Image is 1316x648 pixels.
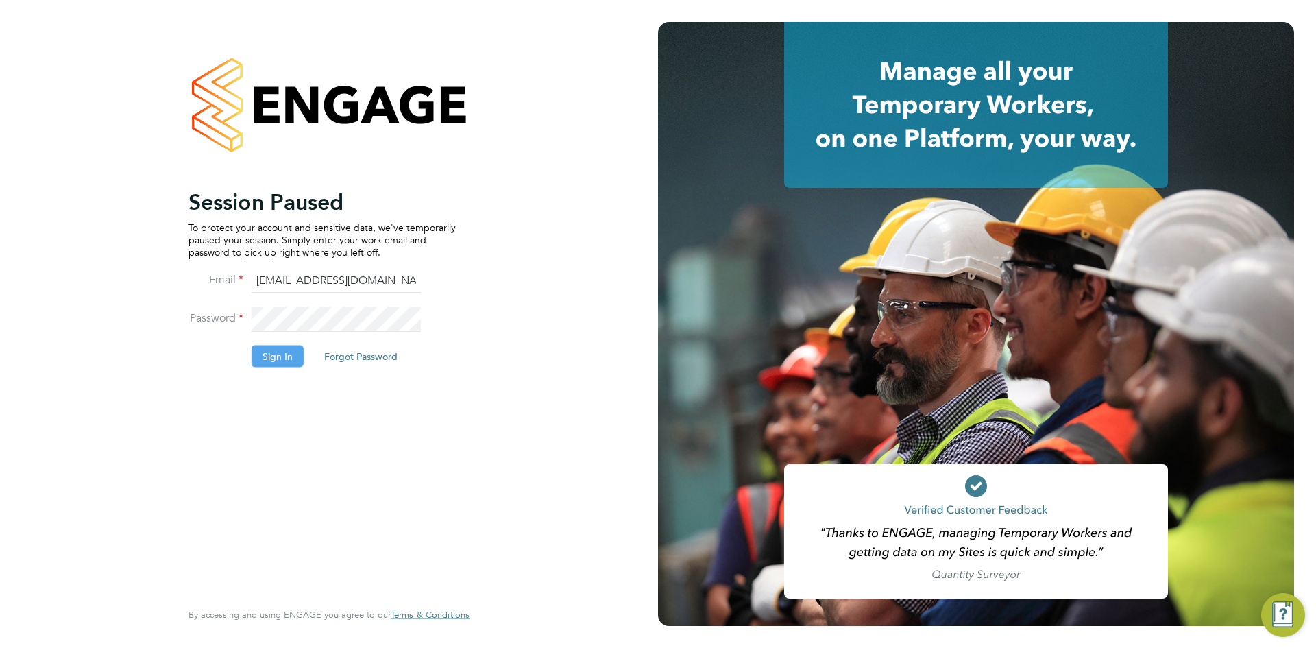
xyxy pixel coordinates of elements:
[188,609,470,621] span: By accessing and using ENGAGE you agree to our
[188,311,243,325] label: Password
[391,610,470,621] a: Terms & Conditions
[188,221,456,259] p: To protect your account and sensitive data, we've temporarily paused your session. Simply enter y...
[252,345,304,367] button: Sign In
[188,188,456,215] h2: Session Paused
[313,345,409,367] button: Forgot Password
[252,269,421,293] input: Enter your work email...
[1261,593,1305,637] button: Engage Resource Center
[188,272,243,287] label: Email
